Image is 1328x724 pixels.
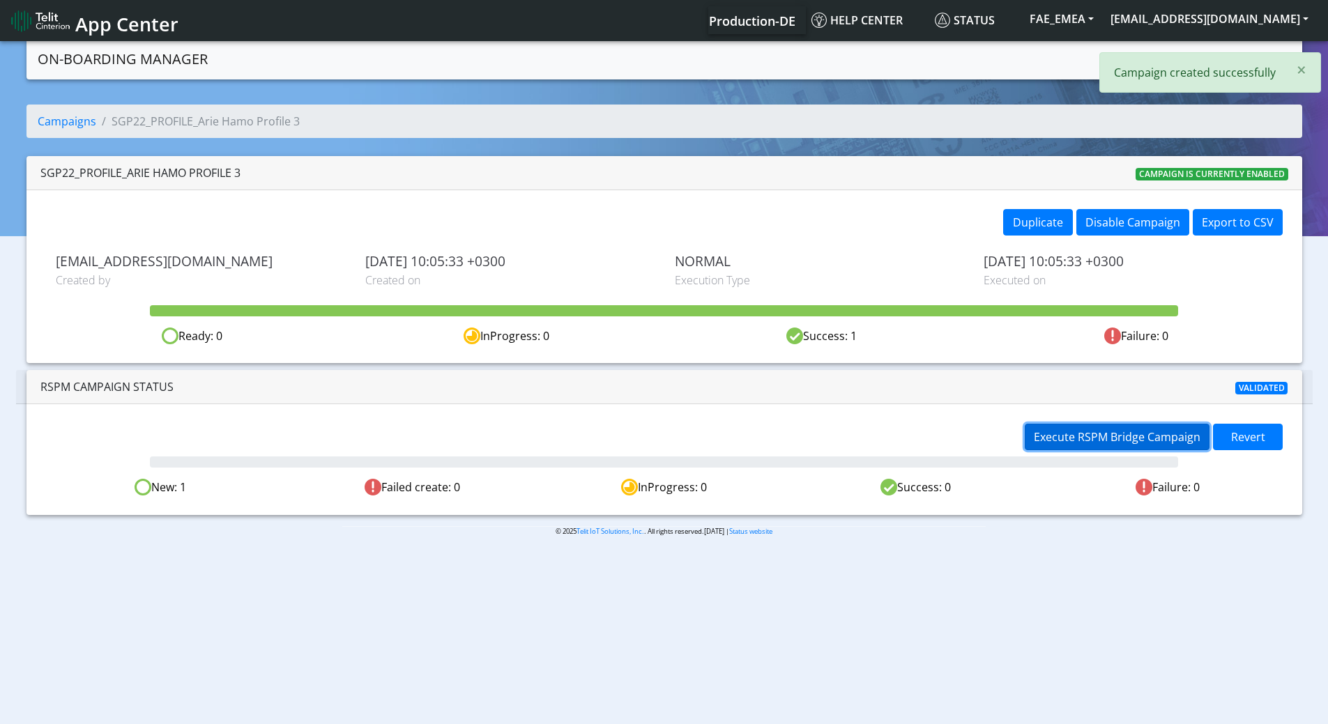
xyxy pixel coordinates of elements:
[708,6,795,34] a: Your current platform instance
[135,479,151,495] img: Ready
[1003,209,1073,236] button: Duplicate
[1076,209,1189,236] button: Disable Campaign
[811,13,903,28] span: Help center
[935,13,995,28] span: Status
[786,328,803,344] img: success.svg
[1114,64,1276,81] p: Campaign created successfully
[1106,44,1180,72] a: Campaigns
[342,526,986,537] p: © 2025 . All rights reserved.[DATE] |
[984,272,1272,288] span: Executed on
[929,6,1021,34] a: Status
[365,253,654,269] span: [DATE] 10:05:33 +0300
[709,13,795,29] span: Production-DE
[1021,6,1102,31] button: FAE_EMEA
[1297,58,1306,81] span: ×
[935,13,950,28] img: status.svg
[56,272,344,288] span: Created by
[806,6,929,34] a: Help center
[26,105,1302,149] nav: breadcrumb
[1235,382,1288,394] span: Validated
[1136,479,1152,495] img: Failed
[790,479,1041,496] div: Success: 0
[577,527,644,536] a: Telit IoT Solutions, Inc.
[40,164,241,181] div: SGP22_PROFILE_Arie Hamo Profile 3
[464,328,480,344] img: in-progress.svg
[56,253,344,269] span: [EMAIL_ADDRESS][DOMAIN_NAME]
[1104,328,1121,344] img: fail.svg
[38,45,208,73] a: On-Boarding Manager
[96,113,300,130] li: SGP22_PROFILE_Arie Hamo Profile 3
[349,328,664,345] div: InProgress: 0
[1102,6,1317,31] button: [EMAIL_ADDRESS][DOMAIN_NAME]
[811,13,827,28] img: knowledge.svg
[984,253,1272,269] span: [DATE] 10:05:33 +0300
[729,527,772,536] a: Status website
[75,11,178,37] span: App Center
[1034,429,1200,445] span: Execute RSPM Bridge Campaign
[365,479,381,495] img: Failed
[365,272,654,288] span: Created on
[675,253,963,269] span: NORMAL
[1136,168,1288,180] span: Campaign is currently enabled
[35,328,349,345] div: Ready: 0
[1180,44,1291,72] a: Create campaign
[1283,53,1320,86] button: Close
[162,328,178,344] img: ready.svg
[1041,479,1293,496] div: Failure: 0
[38,114,96,129] a: Campaigns
[11,6,176,36] a: App Center
[40,379,174,394] span: RSPM Campaign Status
[1231,429,1265,445] span: Revert
[538,479,790,496] div: InProgress: 0
[621,479,638,495] img: In progress
[1193,209,1283,236] button: Export to CSV
[287,479,538,496] div: Failed create: 0
[664,328,979,345] div: Success: 1
[880,479,897,495] img: Success
[1025,424,1209,450] button: Execute RSPM Bridge Campaign
[11,10,70,32] img: logo-telit-cinterion-gw-new.png
[979,328,1293,345] div: Failure: 0
[35,479,287,496] div: New: 1
[1213,424,1283,450] button: Revert
[675,272,963,288] span: Execution Type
